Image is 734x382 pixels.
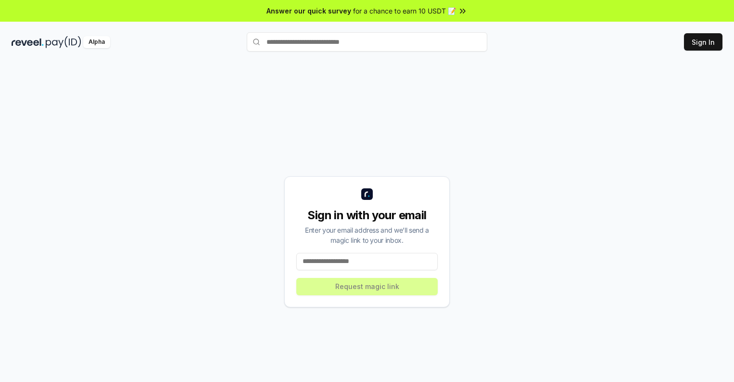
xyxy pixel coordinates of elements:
[296,225,438,245] div: Enter your email address and we’ll send a magic link to your inbox.
[684,33,722,51] button: Sign In
[266,6,351,16] span: Answer our quick survey
[46,36,81,48] img: pay_id
[361,188,373,200] img: logo_small
[83,36,110,48] div: Alpha
[12,36,44,48] img: reveel_dark
[353,6,456,16] span: for a chance to earn 10 USDT 📝
[296,208,438,223] div: Sign in with your email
